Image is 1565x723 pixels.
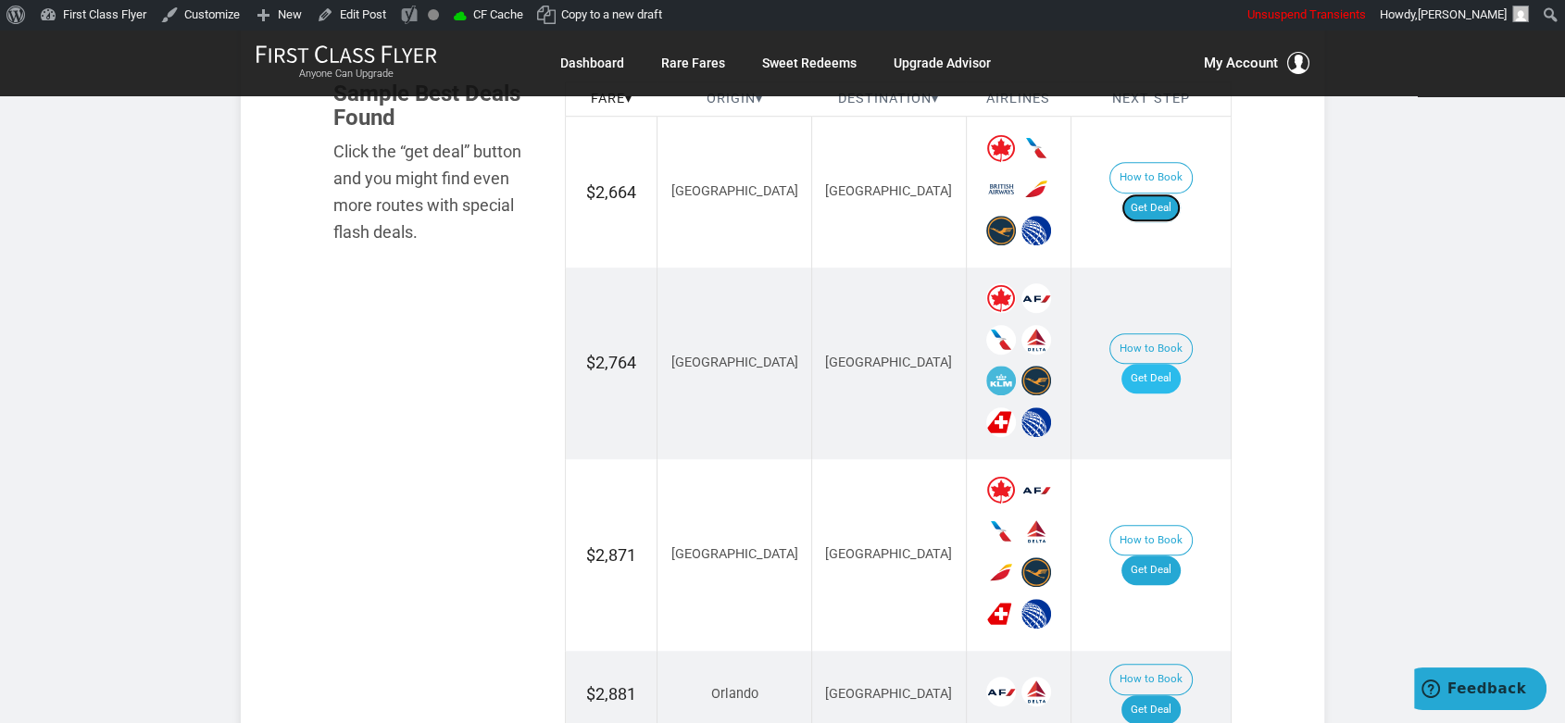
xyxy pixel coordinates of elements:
[986,174,1016,204] span: British Airways
[986,475,1016,505] span: Air Canada
[670,546,797,562] span: [GEOGRAPHIC_DATA]
[762,46,857,80] a: Sweet Redeems
[661,46,725,80] a: Rare Fares
[333,139,537,245] div: Click the “get deal” button and you might find even more routes with special flash deals.
[1021,216,1051,245] span: United
[1121,364,1181,393] a: Get Deal
[1021,325,1051,355] span: Delta Airlines
[986,599,1016,629] span: Swiss
[1021,407,1051,437] span: United
[1109,525,1193,556] button: How to Book
[1021,283,1051,313] span: Air France
[1021,133,1051,163] span: American Airlines
[586,684,636,704] span: $2,881
[986,366,1016,395] span: KLM
[333,81,537,131] h3: Sample Best Deals Found
[256,68,437,81] small: Anyone Can Upgrade
[560,46,624,80] a: Dashboard
[986,216,1016,245] span: Lufthansa
[1204,52,1278,74] span: My Account
[986,283,1016,313] span: Air Canada
[825,686,952,702] span: [GEOGRAPHIC_DATA]
[1021,174,1051,204] span: Iberia
[256,44,437,64] img: First Class Flyer
[1204,52,1309,74] button: My Account
[657,81,812,117] th: Origin
[986,325,1016,355] span: American Airlines
[586,182,636,202] span: $2,664
[1121,193,1181,223] a: Get Deal
[755,91,762,106] span: ▾
[1418,7,1507,21] span: [PERSON_NAME]
[625,91,632,106] span: ▾
[1247,7,1366,21] span: Unsuspend Transients
[986,517,1016,546] span: American Airlines
[586,545,636,565] span: $2,871
[986,407,1016,437] span: Swiss
[986,677,1016,706] span: Air France
[1021,599,1051,629] span: United
[932,91,939,106] span: ▾
[1021,517,1051,546] span: Delta Airlines
[1021,366,1051,395] span: Lufthansa
[986,133,1016,163] span: Air Canada
[670,183,797,199] span: [GEOGRAPHIC_DATA]
[586,353,636,372] span: $2,764
[1021,475,1051,505] span: Air France
[825,355,952,370] span: [GEOGRAPHIC_DATA]
[894,46,991,80] a: Upgrade Advisor
[966,81,1070,117] th: Airlines
[1121,555,1181,585] a: Get Deal
[566,81,657,117] th: Fare
[1109,333,1193,365] button: How to Book
[1109,664,1193,695] button: How to Book
[825,183,952,199] span: [GEOGRAPHIC_DATA]
[1414,667,1546,714] iframe: Opens a widget where you can find more information
[811,81,966,117] th: Destination
[825,546,952,562] span: [GEOGRAPHIC_DATA]
[670,355,797,370] span: [GEOGRAPHIC_DATA]
[986,557,1016,587] span: Iberia
[710,686,757,702] span: Orlando
[1070,81,1231,117] th: Next Step
[1021,557,1051,587] span: Lufthansa
[1109,162,1193,193] button: How to Book
[1021,677,1051,706] span: Delta Airlines
[256,44,437,81] a: First Class FlyerAnyone Can Upgrade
